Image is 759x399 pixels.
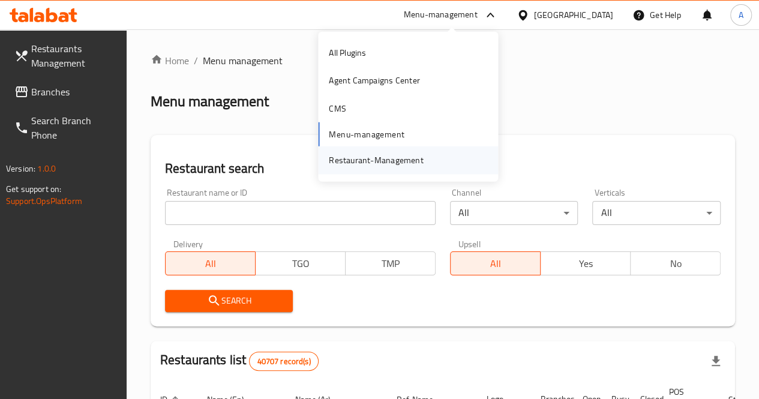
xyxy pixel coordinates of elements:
[345,251,436,275] button: TMP
[249,352,318,371] div: Total records count
[329,154,423,167] div: Restaurant-Management
[5,77,127,106] a: Branches
[173,239,203,248] label: Delivery
[170,255,251,272] span: All
[165,160,721,178] h2: Restaurant search
[6,161,35,176] span: Version:
[6,181,61,197] span: Get support on:
[5,34,127,77] a: Restaurants Management
[165,290,293,312] button: Search
[203,53,283,68] span: Menu management
[630,251,721,275] button: No
[404,8,478,22] div: Menu-management
[540,251,631,275] button: Yes
[545,255,626,272] span: Yes
[450,251,541,275] button: All
[329,46,366,59] div: All Plugins
[635,255,716,272] span: No
[255,251,346,275] button: TGO
[31,41,117,70] span: Restaurants Management
[5,106,127,149] a: Search Branch Phone
[592,201,721,225] div: All
[250,356,317,367] span: 40707 record(s)
[534,8,613,22] div: [GEOGRAPHIC_DATA]
[37,161,56,176] span: 1.0.0
[165,201,436,225] input: Search for restaurant name or ID..
[151,92,269,111] h2: Menu management
[165,251,256,275] button: All
[6,193,82,209] a: Support.OpsPlatform
[329,74,419,87] div: Agent Campaigns Center
[455,255,536,272] span: All
[160,351,319,371] h2: Restaurants list
[175,293,284,308] span: Search
[701,347,730,376] div: Export file
[151,53,189,68] a: Home
[739,8,743,22] span: A
[458,239,481,248] label: Upsell
[450,201,578,225] div: All
[350,255,431,272] span: TMP
[194,53,198,68] li: /
[151,53,735,68] nav: breadcrumb
[31,113,117,142] span: Search Branch Phone
[31,85,117,99] span: Branches
[260,255,341,272] span: TGO
[329,101,346,115] div: CMS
